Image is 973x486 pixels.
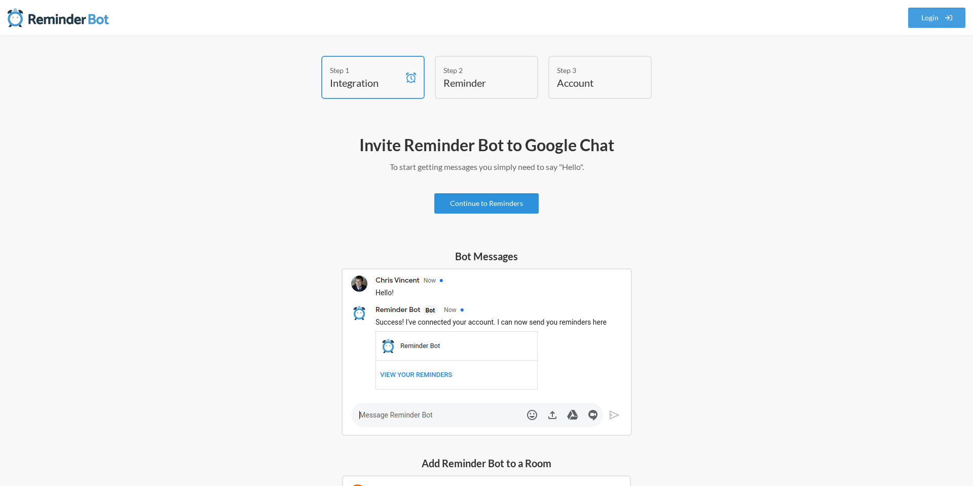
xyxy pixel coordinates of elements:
[434,193,539,214] a: Continue to Reminders
[342,249,632,263] h5: Bot Messages
[193,134,780,156] h2: Invite Reminder Bot to Google Chat
[330,76,401,90] h4: Integration
[908,8,966,28] a: Login
[557,76,628,90] h4: Account
[330,65,401,76] div: Step 1
[342,456,631,470] h5: Add Reminder Bot to a Room
[193,161,780,173] p: To start getting messages you simply need to say "Hello".
[8,8,109,28] img: Reminder Bot
[557,65,628,76] div: Step 3
[443,65,514,76] div: Step 2
[443,76,514,90] h4: Reminder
